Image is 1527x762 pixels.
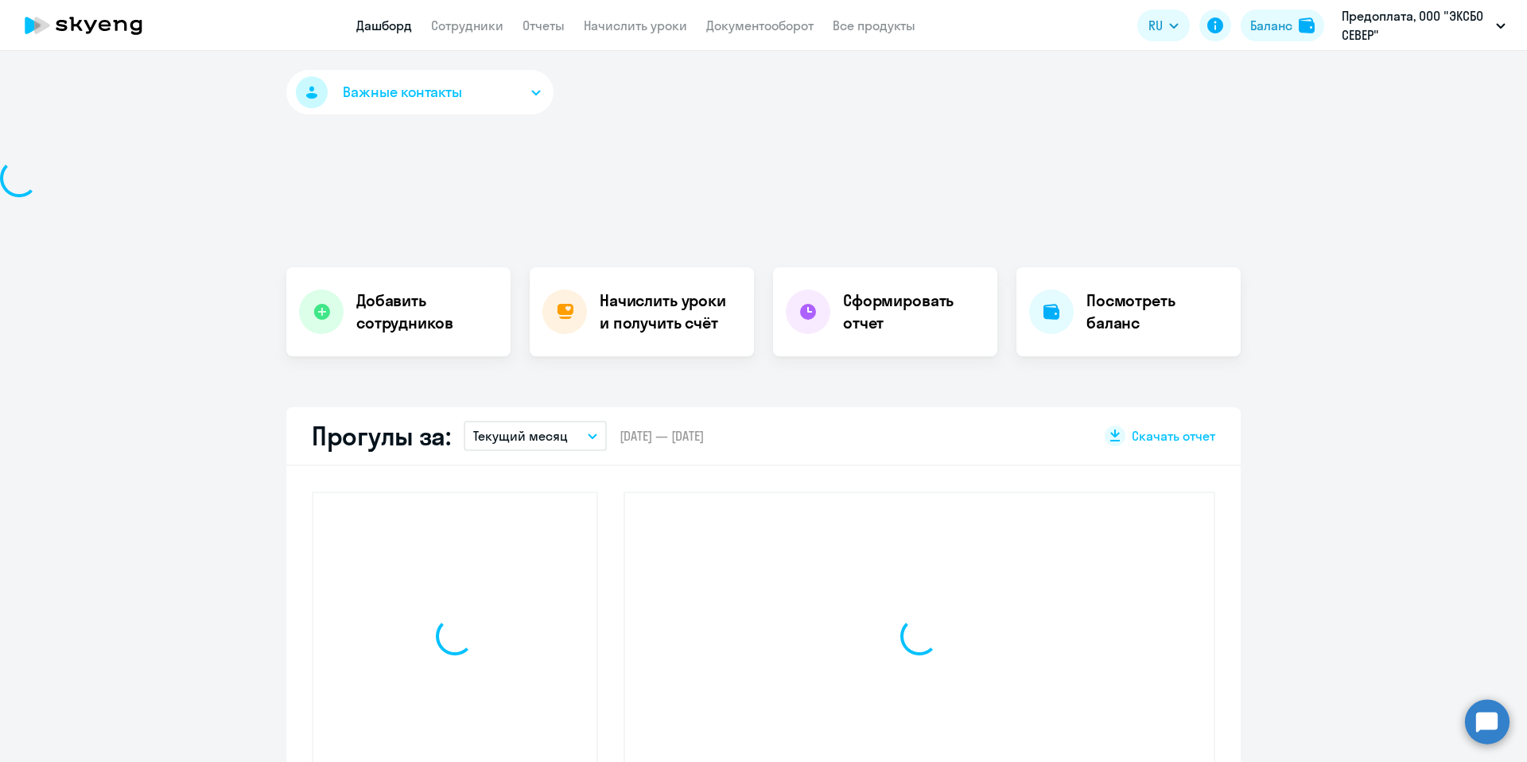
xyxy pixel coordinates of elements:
a: Сотрудники [431,17,503,33]
h4: Добавить сотрудников [356,290,498,334]
a: Все продукты [833,17,915,33]
button: Важные контакты [286,70,554,115]
img: balance [1299,17,1315,33]
h4: Сформировать отчет [843,290,985,334]
a: Дашборд [356,17,412,33]
h4: Начислить уроки и получить счёт [600,290,738,334]
button: Текущий месяц [464,421,607,451]
button: Предоплата, ООО "ЭКСБО СЕВЕР" [1334,6,1513,45]
h4: Посмотреть баланс [1086,290,1228,334]
div: Баланс [1250,16,1292,35]
a: Начислить уроки [584,17,687,33]
a: Отчеты [523,17,565,33]
span: Скачать отчет [1132,427,1215,445]
a: Документооборот [706,17,814,33]
button: Балансbalance [1241,10,1324,41]
p: Предоплата, ООО "ЭКСБО СЕВЕР" [1342,6,1490,45]
span: RU [1148,16,1163,35]
p: Текущий месяц [473,426,568,445]
span: Важные контакты [343,82,462,103]
button: RU [1137,10,1190,41]
span: [DATE] — [DATE] [620,427,704,445]
h2: Прогулы за: [312,420,451,452]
